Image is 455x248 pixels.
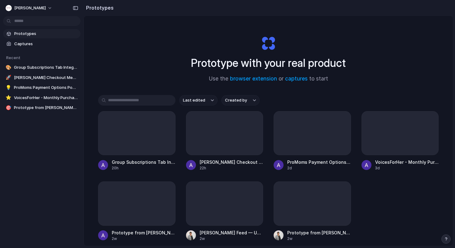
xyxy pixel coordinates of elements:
[98,181,175,241] a: Prototype from [PERSON_NAME] Feed v22w
[14,64,78,71] span: Group Subscriptions Tab Integration
[6,75,11,81] div: 🚀
[274,111,351,171] a: ProMoms Payment Options Popup2d
[186,181,263,241] a: [PERSON_NAME] Feed — Upgrade CTA to Buy Pro2w
[221,95,260,106] button: Created by
[3,39,80,49] a: Captures
[179,95,218,106] button: Last edited
[3,83,80,92] a: 💡ProMoms Payment Options Popup
[200,165,263,171] div: 22h
[3,29,80,38] a: Prototypes
[6,55,20,60] span: Recent
[200,229,263,236] span: [PERSON_NAME] Feed — Upgrade CTA to Buy Pro
[14,85,78,91] span: ProMoms Payment Options Popup
[186,111,263,171] a: [PERSON_NAME] Checkout Membership Nudge22h
[14,95,78,101] span: VoicesForHer - Monthly Purchase Option
[287,165,351,171] div: 2d
[200,159,263,165] span: [PERSON_NAME] Checkout Membership Nudge
[6,95,11,101] div: ⭐
[183,97,205,103] span: Last edited
[274,181,351,241] a: Prototype from [PERSON_NAME]: Pro Platform2w
[6,85,11,91] div: 💡
[14,75,78,81] span: [PERSON_NAME] Checkout Membership Nudge
[362,111,439,171] a: VoicesForHer - Monthly Purchase Option3d
[14,5,46,11] span: [PERSON_NAME]
[112,229,175,236] span: Prototype from [PERSON_NAME] Feed v2
[375,165,439,171] div: 3d
[375,159,439,165] span: VoicesForHer - Monthly Purchase Option
[6,105,11,111] div: 🎯
[191,55,346,71] h1: Prototype with your real product
[14,105,78,111] span: Prototype from [PERSON_NAME] Feed v2
[98,111,175,171] a: Group Subscriptions Tab Integration20h
[3,63,80,72] a: 🎨Group Subscriptions Tab Integration
[3,73,80,82] a: 🚀[PERSON_NAME] Checkout Membership Nudge
[200,236,263,241] div: 2w
[225,97,247,103] span: Created by
[6,64,11,71] div: 🎨
[14,41,78,47] span: Captures
[14,31,78,37] span: Prototypes
[230,76,277,82] a: browser extension
[287,159,351,165] span: ProMoms Payment Options Popup
[3,103,80,112] a: 🎯Prototype from [PERSON_NAME] Feed v2
[287,229,351,236] span: Prototype from [PERSON_NAME]: Pro Platform
[209,75,328,83] span: Use the or to start
[112,236,175,241] div: 2w
[84,4,114,11] h2: Prototypes
[287,236,351,241] div: 2w
[112,159,175,165] span: Group Subscriptions Tab Integration
[3,93,80,102] a: ⭐VoicesForHer - Monthly Purchase Option
[3,3,55,13] button: [PERSON_NAME]
[112,165,175,171] div: 20h
[285,76,308,82] a: captures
